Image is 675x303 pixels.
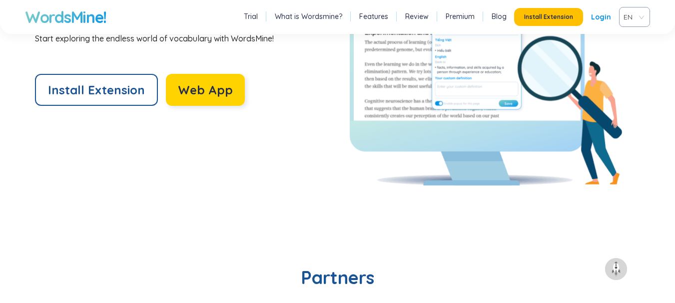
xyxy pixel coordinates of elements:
h2: Partners [25,266,650,290]
span: Install Extension [524,13,573,21]
div: Start exploring the endless world of vocabulary with WordsMine! [35,33,338,44]
a: Trial [244,11,258,21]
a: Premium [446,11,475,21]
a: Blog [492,11,507,21]
button: Web App [166,74,245,106]
a: What is Wordsmine? [275,11,342,21]
a: Features [359,11,388,21]
span: VIE [624,9,642,24]
a: WordsMine! [25,7,106,27]
a: Login [591,8,611,26]
a: Review [405,11,429,21]
span: Install Extension [48,82,145,98]
img: to top [608,261,624,277]
span: Web App [178,82,233,98]
button: Install Extension [35,74,158,106]
button: Install Extension [514,8,583,26]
